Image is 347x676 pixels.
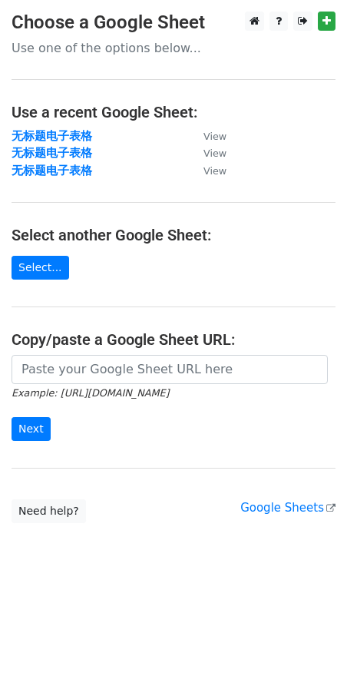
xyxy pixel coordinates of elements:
[188,129,226,143] a: View
[12,355,328,384] input: Paste your Google Sheet URL here
[12,129,92,143] a: 无标题电子表格
[203,165,226,177] small: View
[12,330,335,349] h4: Copy/paste a Google Sheet URL:
[188,164,226,177] a: View
[12,12,335,34] h3: Choose a Google Sheet
[12,164,92,177] a: 无标题电子表格
[203,147,226,159] small: View
[203,131,226,142] small: View
[12,256,69,280] a: Select...
[240,501,335,515] a: Google Sheets
[12,387,169,399] small: Example: [URL][DOMAIN_NAME]
[188,146,226,160] a: View
[12,499,86,523] a: Need help?
[12,146,92,160] a: 无标题电子表格
[12,103,335,121] h4: Use a recent Google Sheet:
[12,226,335,244] h4: Select another Google Sheet:
[12,40,335,56] p: Use one of the options below...
[12,417,51,441] input: Next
